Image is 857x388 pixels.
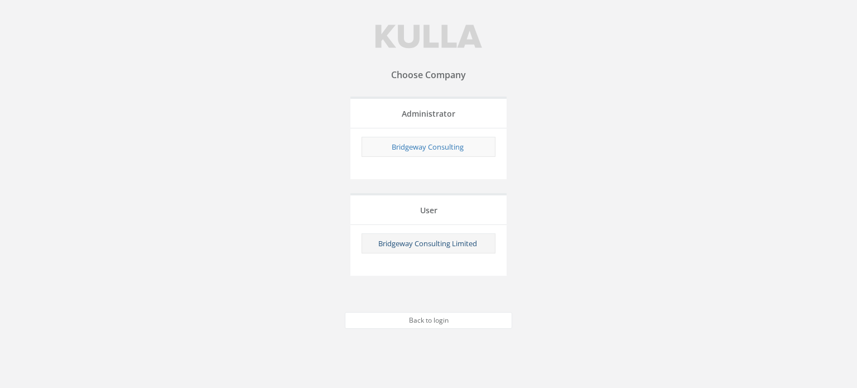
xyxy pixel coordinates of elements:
h3: Choose Company [345,70,512,80]
h4: User [359,206,498,214]
a: Bridgeway Consulting [392,142,464,152]
h4: Administrator [359,109,498,118]
a: Bridgeway Consulting Limited [378,238,477,248]
a: Back to login [345,312,512,329]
